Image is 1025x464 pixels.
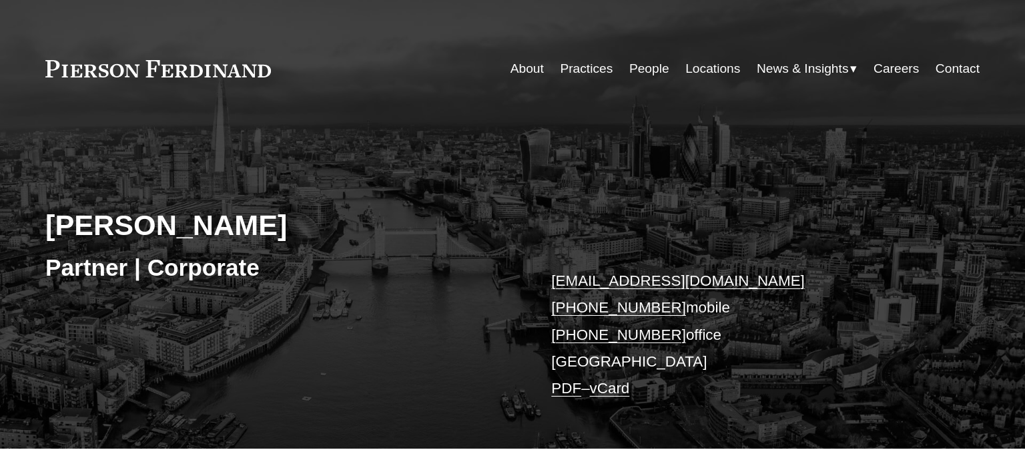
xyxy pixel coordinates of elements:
a: [PHONE_NUMBER] [551,326,686,343]
a: vCard [590,380,630,397]
a: About [510,56,544,81]
a: [EMAIL_ADDRESS][DOMAIN_NAME] [551,272,804,289]
a: Contact [936,56,980,81]
h3: Partner | Corporate [45,253,512,282]
span: News & Insights [757,57,849,81]
a: Careers [874,56,919,81]
p: mobile office [GEOGRAPHIC_DATA] – [551,268,940,403]
a: Practices [560,56,613,81]
a: PDF [551,380,581,397]
a: folder dropdown [757,56,858,81]
a: People [629,56,669,81]
a: [PHONE_NUMBER] [551,299,686,316]
h2: [PERSON_NAME] [45,208,512,242]
a: Locations [685,56,740,81]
